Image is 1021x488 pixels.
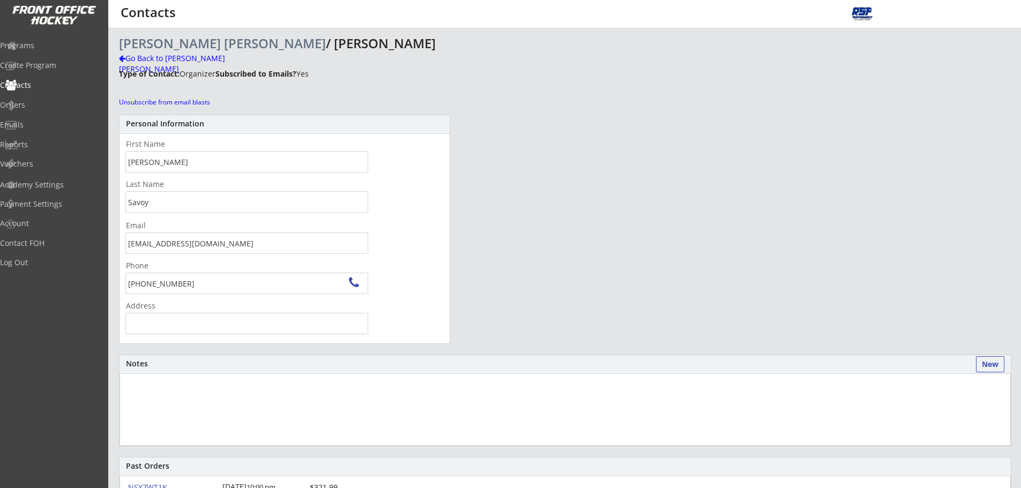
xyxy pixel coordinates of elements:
div: Last Name [126,181,191,188]
div: Past Orders [126,462,1004,470]
div: Phone [126,262,191,269]
button: New [976,356,1004,372]
div: Organizer Yes [119,67,351,80]
strong: Type of Contact: [119,69,180,79]
div: Personal Information [126,120,443,127]
strong: Subscribed to Emails? [215,69,296,79]
div: Email [126,222,368,229]
div: Notes [126,360,1004,367]
div: Address [126,302,191,310]
div: First Name [126,140,191,148]
div: Go Back to [PERSON_NAME] [PERSON_NAME] [119,53,257,74]
font: [PERSON_NAME] [PERSON_NAME] [119,34,326,52]
div: Unsubscribe from email blasts [119,98,216,107]
div: / [PERSON_NAME] [119,37,752,50]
